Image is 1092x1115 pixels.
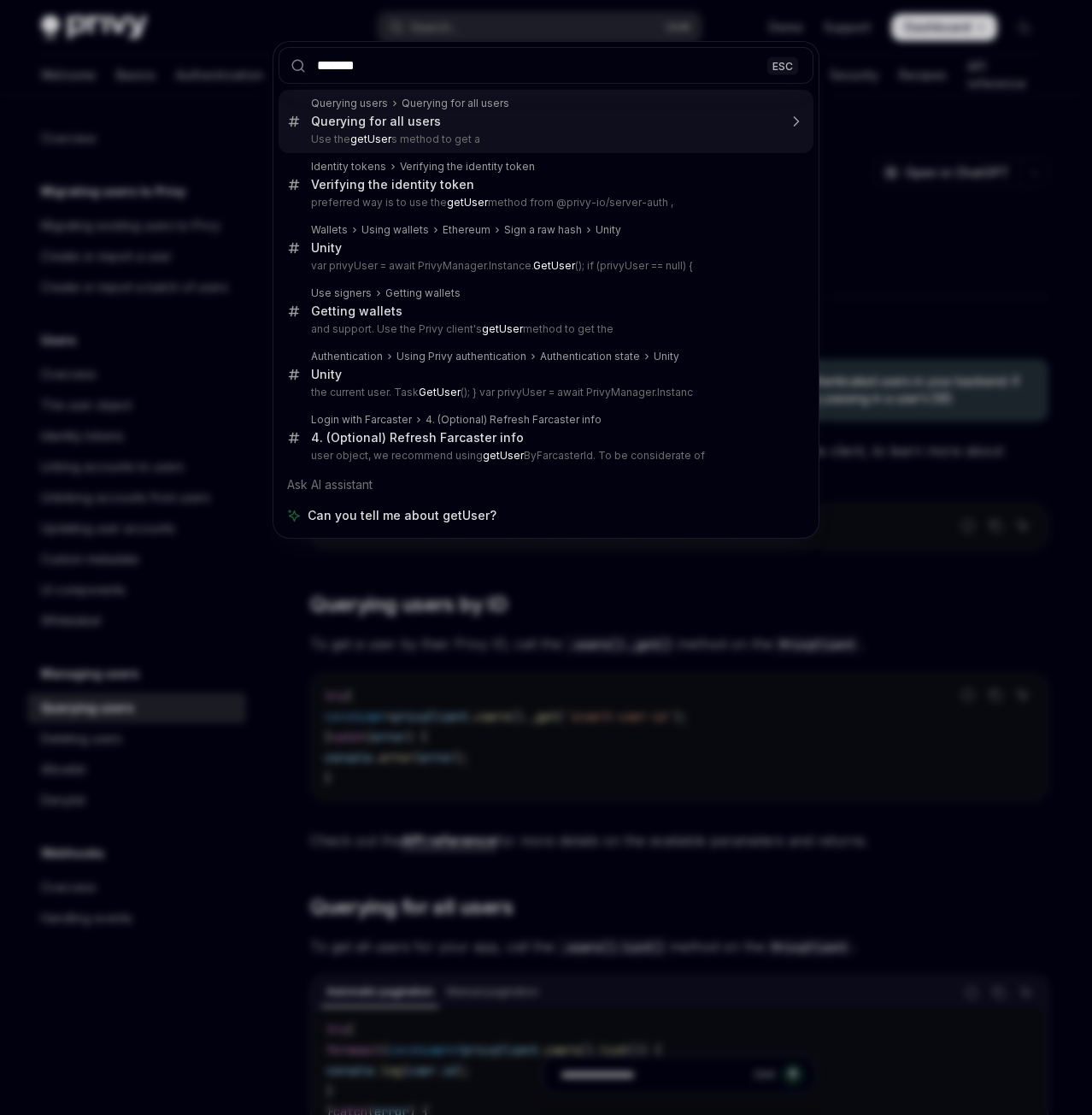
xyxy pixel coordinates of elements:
div: Authentication [311,350,383,363]
div: Login with Farcaster [311,413,412,427]
div: Getting wallets [385,286,461,300]
div: Getting wallets [311,304,402,319]
div: 4. (Optional) Refresh Farcaster info [311,430,524,445]
p: Use the s method to get a [311,133,778,146]
div: Unity [654,350,679,363]
div: Querying for all users [311,114,441,129]
span: Can you tell me about getUser? [308,507,496,524]
div: Using Privy authentication [396,350,526,363]
div: ESC [767,56,798,74]
div: Authentication state [540,350,640,363]
div: Use signers [311,286,372,300]
p: the current user. Task (); } var privyUser = await PrivyManager.Instanc [311,386,778,399]
div: Querying users [311,97,388,110]
p: preferred way is to use the method from @privy-io/server-auth , [311,196,778,209]
b: getUser [447,196,488,209]
div: Unity [596,223,621,237]
p: and support. Use the Privy client's method to get the [311,322,778,336]
div: Querying for all users [402,97,509,110]
div: Unity [311,367,342,382]
p: user object, we recommend using ByFarcasterId. To be considerate of [311,449,778,463]
div: Verifying the identity token [400,160,535,174]
div: Verifying the identity token [311,177,474,192]
div: Ethereum [443,223,490,237]
b: getUser [483,449,524,462]
b: getUser [482,322,523,335]
div: Using wallets [361,223,429,237]
div: Ask AI assistant [279,469,813,500]
b: GetUser [533,259,575,272]
div: Unity [311,240,342,256]
p: var privyUser = await PrivyManager.Instance. (); if (privyUser == null) { [311,259,778,273]
div: 4. (Optional) Refresh Farcaster info [426,413,602,427]
b: getUser [350,133,391,145]
div: Sign a raw hash [504,223,582,237]
div: Identity tokens [311,160,386,174]
b: GetUser [419,386,461,398]
div: Wallets [311,223,348,237]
